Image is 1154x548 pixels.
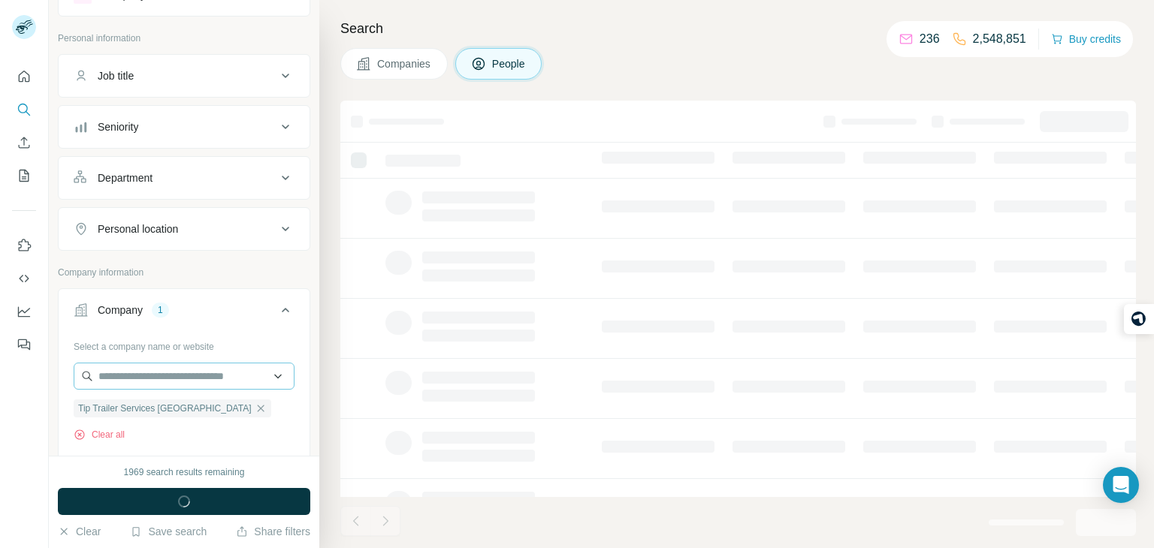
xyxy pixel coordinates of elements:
button: Job title [59,58,310,94]
button: Feedback [12,331,36,358]
button: Seniority [59,109,310,145]
h4: Search [340,18,1136,39]
button: Clear [58,524,101,539]
button: Save search [130,524,207,539]
div: 1969 search results remaining [124,465,245,479]
button: Quick start [12,63,36,90]
p: 236 [920,30,940,48]
button: Share filters [236,524,310,539]
p: 2,548,851 [973,30,1026,48]
button: Use Surfe on LinkedIn [12,232,36,259]
div: Personal location [98,221,178,236]
button: My lists [12,162,36,189]
span: People [492,56,527,71]
p: Company information [58,266,310,279]
p: Personal information [58,32,310,45]
button: Use Surfe API [12,265,36,292]
div: Select a company name or website [74,334,295,354]
button: Department [59,160,310,196]
button: Personal location [59,211,310,247]
button: Buy credits [1051,29,1121,50]
button: Search [12,96,36,123]
div: Department [98,170,153,185]
span: Companies [377,56,432,71]
button: Enrich CSV [12,129,36,156]
div: Open Intercom Messenger [1103,467,1139,503]
div: 1 [152,303,169,317]
div: Job title [98,68,134,83]
span: Tip Trailer Services [GEOGRAPHIC_DATA] [78,402,252,415]
div: Company [98,303,143,318]
button: Dashboard [12,298,36,325]
button: Company1 [59,292,310,334]
div: Seniority [98,119,138,134]
button: Clear all [74,428,125,441]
